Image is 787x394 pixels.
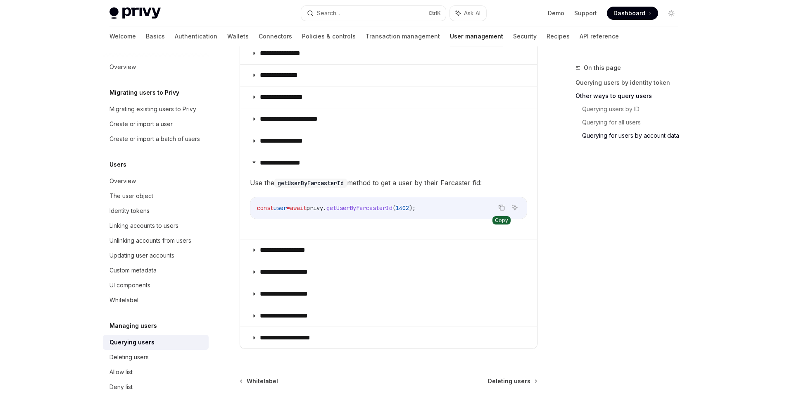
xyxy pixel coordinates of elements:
[109,7,161,19] img: light logo
[103,278,209,293] a: UI components
[109,119,173,129] div: Create or import a user
[548,9,564,17] a: Demo
[109,295,138,305] div: Whitelabel
[103,203,209,218] a: Identity tokens
[103,131,209,146] a: Create or import a batch of users
[582,129,685,142] a: Querying for users by account data
[584,63,621,73] span: On this page
[302,26,356,46] a: Policies & controls
[109,26,136,46] a: Welcome
[109,236,191,246] div: Unlinking accounts from users
[109,62,136,72] div: Overview
[109,337,155,347] div: Querying users
[240,377,278,385] a: Whitelabel
[574,9,597,17] a: Support
[575,76,685,89] a: Querying users by identity token
[392,204,396,212] span: (
[582,103,685,116] a: Querying users by ID
[464,9,480,17] span: Ask AI
[109,221,178,231] div: Linking accounts to users
[307,204,323,212] span: privy
[250,177,527,189] span: Use the method to get a user by their Farcaster fid:
[109,176,136,186] div: Overview
[109,352,149,362] div: Deleting users
[613,9,645,17] span: Dashboard
[607,7,658,20] a: Dashboard
[575,89,685,103] a: Other ways to query users
[496,202,507,213] button: Copy the contents from the code block
[109,160,126,170] h5: Users
[580,26,619,46] a: API reference
[317,8,340,18] div: Search...
[103,350,209,365] a: Deleting users
[513,26,537,46] a: Security
[109,321,157,331] h5: Managing users
[103,365,209,380] a: Allow list
[323,204,326,212] span: .
[227,26,249,46] a: Wallets
[109,88,179,98] h5: Migrating users to Privy
[109,280,150,290] div: UI components
[109,206,150,216] div: Identity tokens
[103,102,209,117] a: Migrating existing users to Privy
[274,179,347,188] code: getUserByFarcasterId
[290,204,307,212] span: await
[582,116,685,129] a: Querying for all users
[103,174,209,189] a: Overview
[366,26,440,46] a: Transaction management
[103,189,209,203] a: The user object
[450,26,503,46] a: User management
[175,26,217,46] a: Authentication
[488,377,530,385] span: Deleting users
[103,218,209,233] a: Linking accounts to users
[103,248,209,263] a: Updating user accounts
[109,382,133,392] div: Deny list
[665,7,678,20] button: Toggle dark mode
[103,263,209,278] a: Custom metadata
[247,377,278,385] span: Whitelabel
[103,117,209,131] a: Create or import a user
[109,191,153,201] div: The user object
[257,204,273,212] span: const
[109,265,157,275] div: Custom metadata
[103,60,209,74] a: Overview
[492,216,511,224] div: Copy
[109,251,174,260] div: Updating user accounts
[240,152,537,239] details: **** **** **** *Use thegetUserByFarcasterIdmethod to get a user by their Farcaster fid:Copy the c...
[547,26,570,46] a: Recipes
[103,293,209,308] a: Whitelabel
[409,204,416,212] span: );
[259,26,292,46] a: Connectors
[396,204,409,212] span: 1402
[109,104,196,114] div: Migrating existing users to Privy
[146,26,165,46] a: Basics
[488,377,537,385] a: Deleting users
[428,10,441,17] span: Ctrl K
[287,204,290,212] span: =
[301,6,446,21] button: Search...CtrlK
[326,204,392,212] span: getUserByFarcasterId
[450,6,486,21] button: Ask AI
[509,202,520,213] button: Ask AI
[109,134,200,144] div: Create or import a batch of users
[103,233,209,248] a: Unlinking accounts from users
[109,367,133,377] div: Allow list
[103,335,209,350] a: Querying users
[273,204,287,212] span: user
